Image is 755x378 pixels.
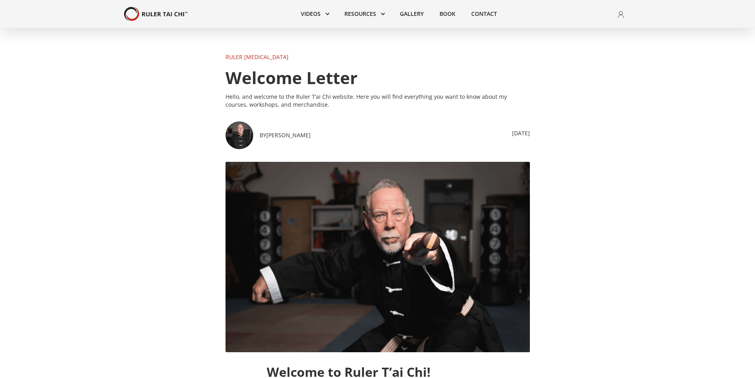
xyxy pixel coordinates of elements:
div: Videos [293,5,336,23]
a: Gallery [392,5,432,23]
a: Book [432,5,463,23]
div: Resources [336,5,392,23]
p: By [260,131,266,139]
a: [PERSON_NAME] [266,131,311,139]
h1: Welcome Letter [226,69,530,86]
p: Ruler [MEDICAL_DATA] [226,53,530,61]
a: Contact [463,5,505,23]
img: Your Brand Name [124,7,187,21]
p: [DATE] [512,129,530,137]
p: Hello, and welcome to the Ruler T’ai Chi website. Here you will find everything you want to know ... [226,93,530,109]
